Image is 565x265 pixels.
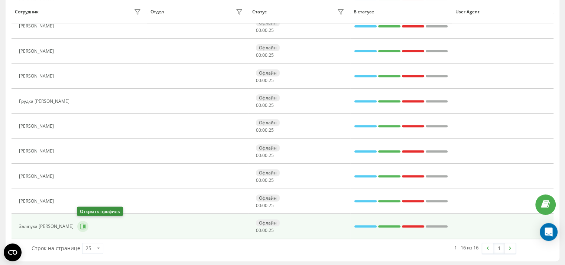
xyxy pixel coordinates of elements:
span: 00 [256,77,261,84]
div: : : [256,103,274,108]
div: : : [256,53,274,58]
div: : : [256,128,274,133]
div: Заліпуха [PERSON_NAME] [19,224,75,229]
span: 25 [269,202,274,209]
div: Офлайн [256,219,280,226]
div: Отдел [150,9,164,14]
div: Офлайн [256,69,280,76]
span: 00 [262,127,267,133]
div: В статусе [354,9,448,14]
div: [PERSON_NAME] [19,199,56,204]
div: [PERSON_NAME] [19,174,56,179]
div: : : [256,28,274,33]
span: 25 [269,127,274,133]
div: Грудка [PERSON_NAME] [19,99,71,104]
div: : : [256,228,274,233]
span: 00 [262,227,267,233]
div: Офлайн [256,169,280,176]
span: 00 [256,202,261,209]
div: Open Intercom Messenger [540,223,558,241]
div: Офлайн [256,144,280,151]
div: [PERSON_NAME] [19,23,56,29]
div: User Agent [455,9,550,14]
span: 00 [256,52,261,58]
div: 25 [85,245,91,252]
div: Офлайн [256,94,280,101]
span: 00 [262,52,267,58]
div: : : [256,153,274,158]
span: 00 [256,227,261,233]
div: [PERSON_NAME] [19,148,56,154]
div: : : [256,178,274,183]
span: 25 [269,52,274,58]
div: Сотрудник [15,9,39,14]
span: 25 [269,77,274,84]
span: 00 [262,177,267,183]
span: 00 [256,152,261,158]
span: 00 [262,27,267,33]
span: 25 [269,227,274,233]
span: 25 [269,152,274,158]
div: Офлайн [256,44,280,51]
span: Строк на странице [32,245,80,252]
div: Открыть профиль [77,207,123,216]
span: 25 [269,102,274,108]
div: [PERSON_NAME] [19,124,56,129]
div: [PERSON_NAME] [19,49,56,54]
div: Статус [252,9,267,14]
span: 25 [269,177,274,183]
span: 00 [256,102,261,108]
span: 00 [262,152,267,158]
div: Офлайн [256,119,280,126]
button: Open CMP widget [4,243,22,261]
span: 00 [262,202,267,209]
div: Офлайн [256,194,280,202]
div: : : [256,203,274,208]
div: 1 - 16 из 16 [454,244,478,251]
span: 00 [256,27,261,33]
span: 25 [269,27,274,33]
span: 00 [262,77,267,84]
a: 1 [493,243,504,253]
span: 00 [256,177,261,183]
span: 00 [256,127,261,133]
div: : : [256,78,274,83]
span: 00 [262,102,267,108]
div: [PERSON_NAME] [19,73,56,79]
